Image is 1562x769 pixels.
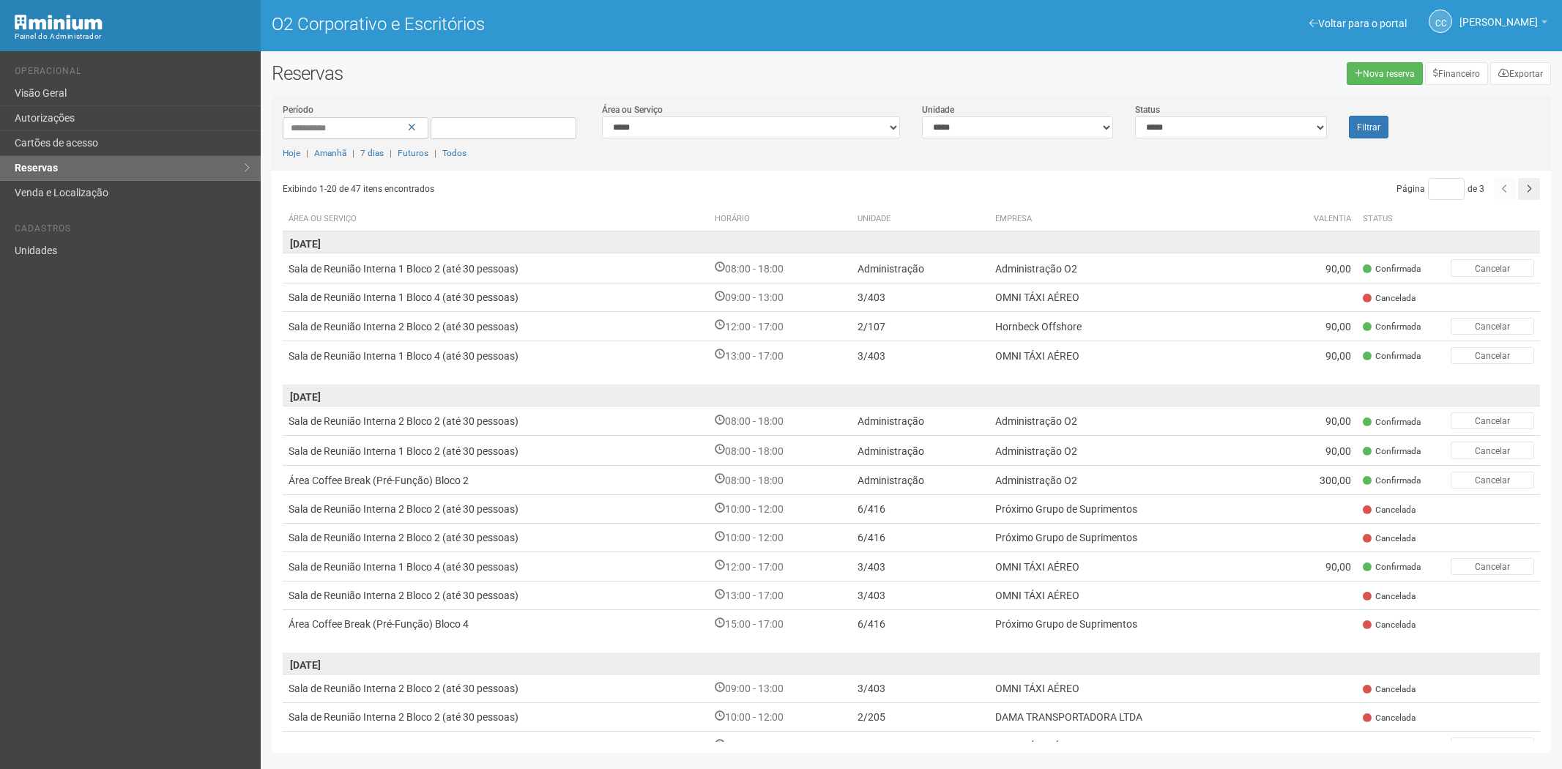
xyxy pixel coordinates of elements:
[1451,259,1534,276] button: Cancelar
[1475,264,1510,274] font: Cancelar
[725,590,784,602] font: 13:00 - 17:00
[289,619,469,631] font: Área Coffee Break (Pré-Função) Bloco 4
[1375,417,1421,427] font: Confirmada
[1375,293,1416,303] font: Cancelada
[283,148,300,158] a: Hoje
[858,590,885,602] font: 3/403
[858,619,885,631] font: 6/416
[289,214,357,223] font: Área ou Serviço
[858,504,885,516] font: 6/416
[1357,122,1380,133] font: Filtrar
[398,148,428,158] a: Futuros
[1363,69,1415,79] font: Nova reserva
[1309,18,1407,29] a: Voltar para o portal
[1451,472,1534,488] button: Cancelar
[289,350,518,362] font: Sala de Reunião Interna 1 Bloco 4 (até 30 pessoas)
[1451,558,1534,575] button: Cancelar
[15,87,67,99] font: Visão Geral
[290,238,321,250] font: [DATE]
[352,148,354,158] font: |
[1468,184,1484,194] font: de 3
[1451,738,1534,754] button: Cancelar
[1475,741,1510,751] font: Cancelar
[434,148,436,158] font: |
[995,504,1137,516] font: Próximo Grupo de Suprimentos
[1325,740,1351,752] font: 90,00
[1363,214,1393,223] font: Status
[1375,533,1416,543] font: Cancelada
[858,416,924,428] font: Administração
[858,561,885,573] font: 3/403
[15,162,58,174] font: Reservas
[995,532,1137,544] font: Próximo Grupo de Suprimentos
[1375,505,1416,515] font: Cancelada
[289,712,518,724] font: Sala de Reunião Interna 2 Bloco 2 (até 30 pessoas)
[1314,214,1351,223] font: Valentia
[15,137,98,149] font: Cartões de acesso
[1325,263,1351,275] font: 90,00
[1349,116,1388,138] button: Filtrar
[289,504,518,516] font: Sala de Reunião Interna 2 Bloco 2 (até 30 pessoas)
[1396,184,1425,194] font: Página
[306,148,308,158] font: |
[283,105,313,115] font: Período
[602,105,663,115] font: Área ou Serviço
[1325,561,1351,573] font: 90,00
[360,148,384,158] a: 7 dias
[1375,264,1421,274] font: Confirmada
[15,223,71,234] font: Cadastros
[1475,351,1510,361] font: Cancelar
[1435,18,1447,29] font: CC
[1451,318,1534,335] button: Cancelar
[1347,62,1423,85] a: Nova reserva
[1475,562,1510,572] font: Cancelar
[995,561,1079,573] font: OMNI TÁXI AÉREO
[858,214,890,223] font: Unidade
[1375,446,1421,456] font: Confirmada
[995,619,1137,631] font: Próximo Grupo de Suprimentos
[289,321,518,333] font: Sala de Reunião Interna 2 Bloco 2 (até 30 pessoas)
[15,112,75,124] font: Autorizações
[272,62,343,84] font: Reservas
[289,292,518,304] font: Sala de Reunião Interna 1 Bloco 4 (até 30 pessoas)
[995,321,1082,333] font: Hornbeck Offshore
[289,740,518,752] font: Sala de Reunião Interna 2 Bloco 2 (até 30 pessoas)
[995,214,1032,223] font: Empresa
[1375,351,1421,361] font: Confirmada
[1451,412,1534,429] button: Cancelar
[1451,347,1534,364] button: Cancelar
[725,740,784,752] font: 13:00 - 17:00
[995,590,1079,602] font: OMNI TÁXI AÉREO
[1375,741,1421,751] font: Confirmada
[858,263,924,275] font: Administração
[1375,475,1421,486] font: Confirmada
[289,416,518,428] font: Sala de Reunião Interna 2 Bloco 2 (até 30 pessoas)
[289,590,518,602] font: Sala de Reunião Interna 2 Bloco 2 (até 30 pessoas)
[390,148,392,158] font: |
[858,740,885,752] font: 3/403
[1375,322,1421,332] font: Confirmada
[15,66,81,76] font: Operacional
[1490,62,1551,85] button: Exportar
[725,416,784,428] font: 08:00 - 18:00
[858,292,885,304] font: 3/403
[858,475,924,486] font: Administração
[1325,321,1351,333] font: 90,00
[1325,416,1351,428] font: 90,00
[725,561,784,573] font: 12:00 - 17:00
[995,712,1142,724] font: DAMA TRANSPORTADORA LTDA
[1459,2,1538,28] span: Camila Catarina Lima
[314,148,346,158] a: Amanhã
[725,475,784,486] font: 08:00 - 18:00
[1475,322,1510,332] font: Cancelar
[1438,69,1480,79] font: Financeiro
[289,445,518,457] font: Sala de Reunião Interna 1 Bloco 2 (até 30 pessoas)
[995,445,1077,457] font: Administração O2
[289,683,518,695] font: Sala de Reunião Interna 2 Bloco 2 (até 30 pessoas)
[858,350,885,362] font: 3/403
[283,184,434,194] font: Exibindo 1-20 de 47 itens encontrados
[725,321,784,333] font: 12:00 - 17:00
[995,416,1077,428] font: Administração O2
[289,475,469,486] font: Área Coffee Break (Pré-Função) Bloco 2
